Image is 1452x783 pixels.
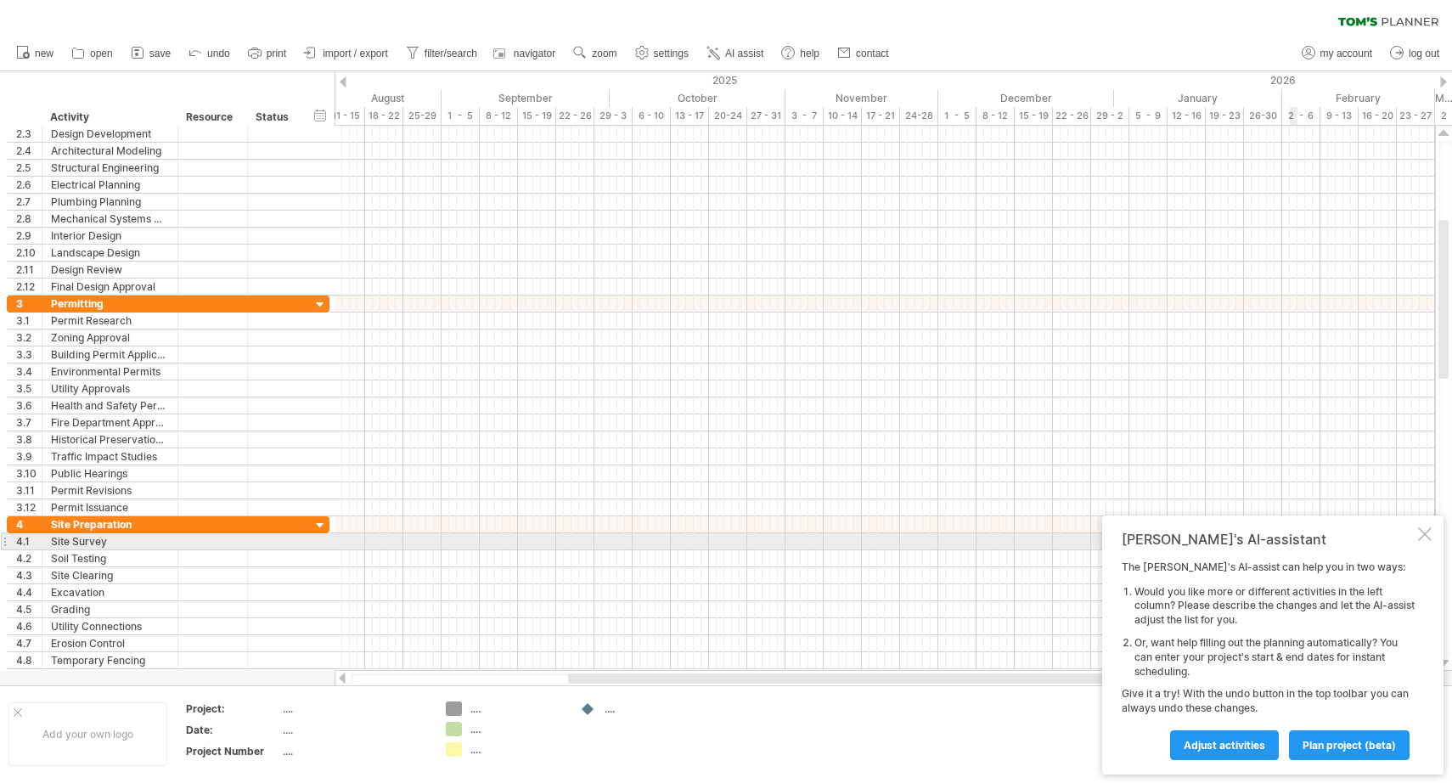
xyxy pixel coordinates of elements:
[16,380,42,397] div: 3.5
[514,48,555,59] span: navigator
[16,482,42,499] div: 3.11
[671,107,709,125] div: 13 - 17
[186,109,238,126] div: Resource
[51,194,169,210] div: Plumbing Planning
[16,550,42,566] div: 4.2
[16,296,42,312] div: 3
[267,48,286,59] span: print
[1114,89,1282,107] div: January 2026
[16,397,42,414] div: 3.6
[16,228,42,244] div: 2.9
[16,279,42,295] div: 2.12
[51,346,169,363] div: Building Permit Application
[900,107,938,125] div: 24-28
[702,42,768,65] a: AI assist
[149,48,171,59] span: save
[51,330,169,346] div: Zoning Approval
[1297,42,1377,65] a: my account
[470,742,563,757] div: ....
[1122,531,1415,548] div: [PERSON_NAME]'s AI-assistant
[51,363,169,380] div: Environmental Permits
[442,89,610,107] div: September 2025
[281,89,442,107] div: August 2025
[1015,107,1053,125] div: 15 - 19
[16,126,42,142] div: 2.3
[1170,730,1279,760] a: Adjust activities
[184,42,235,65] a: undo
[1397,107,1435,125] div: 23 - 27
[51,228,169,244] div: Interior Design
[256,109,293,126] div: Status
[1282,107,1320,125] div: 2 - 6
[633,107,671,125] div: 6 - 10
[605,701,697,716] div: ....
[8,702,167,766] div: Add your own logo
[16,635,42,651] div: 4.7
[709,107,747,125] div: 20-24
[51,533,169,549] div: Site Survey
[592,48,616,59] span: zoom
[1206,107,1244,125] div: 19 - 23
[51,296,169,312] div: Permitting
[51,313,169,329] div: Permit Research
[90,48,113,59] span: open
[785,89,938,107] div: November 2025
[51,635,169,651] div: Erosion Control
[1053,107,1091,125] div: 22 - 26
[51,482,169,499] div: Permit Revisions
[862,107,900,125] div: 17 - 21
[51,618,169,634] div: Utility Connections
[186,744,279,758] div: Project Number
[1244,107,1282,125] div: 26-30
[16,567,42,583] div: 4.3
[207,48,230,59] span: undo
[1289,730,1410,760] a: plan project (beta)
[51,414,169,431] div: Fire Department Approval
[51,160,169,176] div: Structural Engineering
[51,516,169,532] div: Site Preparation
[51,448,169,465] div: Traffic Impact Studies
[824,107,862,125] div: 10 - 14
[1386,42,1444,65] a: log out
[518,107,556,125] div: 15 - 19
[323,48,388,59] span: import / export
[16,177,42,193] div: 2.6
[1184,739,1265,752] span: Adjust activities
[51,397,169,414] div: Health and Safety Permits
[442,107,480,125] div: 1 - 5
[1129,107,1168,125] div: 5 - 9
[1409,48,1439,59] span: log out
[16,618,42,634] div: 4.6
[16,245,42,261] div: 2.10
[16,431,42,448] div: 3.8
[556,107,594,125] div: 22 - 26
[569,42,622,65] a: zoom
[51,143,169,159] div: Architectural Modeling
[186,701,279,716] div: Project:
[51,126,169,142] div: Design Development
[16,652,42,668] div: 4.8
[51,669,169,685] div: Drainage Installation
[1168,107,1206,125] div: 12 - 16
[51,211,169,227] div: Mechanical Systems Design
[283,723,425,737] div: ....
[16,143,42,159] div: 2.4
[470,701,563,716] div: ....
[16,211,42,227] div: 2.8
[856,48,889,59] span: contact
[35,48,53,59] span: new
[16,584,42,600] div: 4.4
[938,107,976,125] div: 1 - 5
[1303,739,1396,752] span: plan project (beta)
[16,194,42,210] div: 2.7
[16,313,42,329] div: 3.1
[51,262,169,278] div: Design Review
[51,601,169,617] div: Grading
[16,601,42,617] div: 4.5
[610,89,785,107] div: October 2025
[327,107,365,125] div: 11 - 15
[283,744,425,758] div: ....
[833,42,894,65] a: contact
[186,723,279,737] div: Date:
[50,109,168,126] div: Activity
